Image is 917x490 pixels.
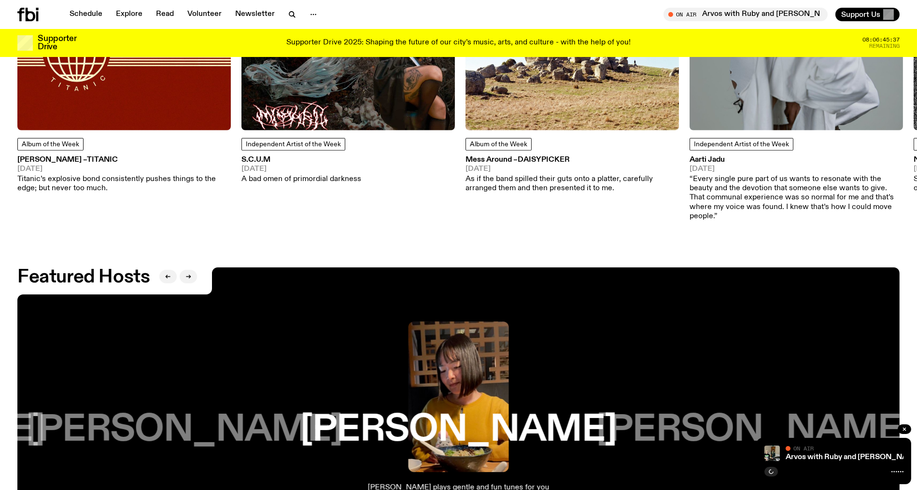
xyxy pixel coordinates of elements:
[17,166,231,173] span: [DATE]
[241,138,345,151] a: Independent Artist of the Week
[17,138,84,151] a: Album of the Week
[300,412,617,448] h3: [PERSON_NAME]
[835,8,900,21] button: Support Us
[17,156,231,194] a: [PERSON_NAME] –Titanic[DATE]Titanic’s explosive bond consistently pushes things to the edge; but ...
[596,412,913,448] h3: [PERSON_NAME]
[869,43,900,49] span: Remaining
[841,10,880,19] span: Support Us
[466,166,679,173] span: [DATE]
[38,35,76,51] h3: Supporter Drive
[241,156,361,164] h3: S.C.U.M
[793,445,814,451] span: On Air
[466,156,679,194] a: Mess Around –Daisypicker[DATE]As if the band spilled their guts onto a platter, carefully arrange...
[110,8,148,21] a: Explore
[229,8,281,21] a: Newsletter
[241,175,361,184] p: A bad omen of primordial darkness
[690,156,903,164] h3: Aarti Jadu
[150,8,180,21] a: Read
[22,141,79,148] span: Album of the Week
[17,175,231,193] p: Titanic’s explosive bond consistently pushes things to the edge; but never too much.
[764,446,780,461] img: Ruby wears a Collarbones t shirt and pretends to play the DJ decks, Al sings into a pringles can....
[466,138,532,151] a: Album of the Week
[286,39,631,47] p: Supporter Drive 2025: Shaping the future of our city’s music, arts, and culture - with the help o...
[862,37,900,42] span: 08:06:45:37
[241,156,361,184] a: S.C.U.M[DATE]A bad omen of primordial darkness
[64,8,108,21] a: Schedule
[246,141,341,148] span: Independent Artist of the Week
[690,175,903,221] p: “Every single pure part of us wants to resonate with the beauty and the devotion that someone els...
[241,166,361,173] span: [DATE]
[466,175,679,193] p: As if the band spilled their guts onto a platter, carefully arranged them and then presented it t...
[690,138,793,151] a: Independent Artist of the Week
[518,156,570,164] span: Daisypicker
[663,8,828,21] button: On AirArvos with Ruby and [PERSON_NAME]
[87,156,118,164] span: Titanic
[26,412,342,448] h3: [PERSON_NAME]
[690,166,903,173] span: [DATE]
[466,156,679,164] h3: Mess Around –
[470,141,527,148] span: Album of the Week
[182,8,227,21] a: Volunteer
[17,268,150,286] h2: Featured Hosts
[694,141,789,148] span: Independent Artist of the Week
[690,156,903,221] a: Aarti Jadu[DATE]“Every single pure part of us wants to resonate with the beauty and the devotion ...
[17,156,231,164] h3: [PERSON_NAME] –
